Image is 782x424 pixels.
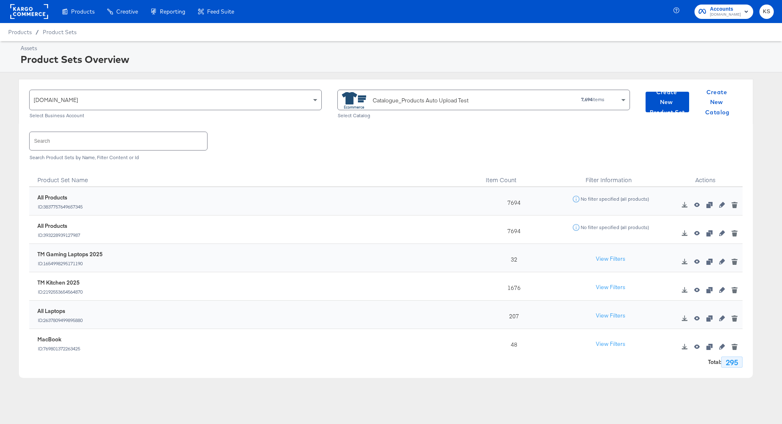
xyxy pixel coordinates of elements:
div: ID: 769801372263425 [37,345,81,351]
div: TM Gaming Laptops 2025 [37,250,103,258]
div: Assets [21,44,772,52]
div: 1676 [475,272,549,301]
span: Accounts [710,5,741,14]
button: Accounts[DOMAIN_NAME] [694,5,753,19]
div: Search Product Sets by Name, Filter Content or Id [29,155,743,160]
span: Feed Suite [207,8,234,15]
div: Actions [668,167,743,187]
div: ID: 2637809499895880 [37,317,83,323]
button: View Filters [590,280,631,295]
div: Catalogue_Products Auto Upload Test [373,96,468,105]
div: All Products [37,222,81,230]
button: Create New Product Set [646,92,689,112]
div: Select Catalog [337,113,630,118]
div: No filter specified (all products) [580,225,649,230]
div: 48 [475,329,549,357]
div: All Laptops [37,307,83,315]
strong: Total : [708,358,721,366]
span: [DOMAIN_NAME] [34,96,78,104]
button: View Filters [590,337,631,352]
div: ID: 1654998295171190 [37,260,103,266]
span: KS [763,7,770,16]
div: TM Kitchen 2025 [37,279,83,287]
div: Product Sets Overview [21,52,772,66]
span: Products [71,8,95,15]
span: Create New Catalog [699,87,736,118]
button: KS [759,5,774,19]
div: Toggle SortBy [29,167,475,187]
div: Select Business Account [29,113,322,118]
div: 32 [475,244,549,272]
button: View Filters [590,252,631,266]
span: Products [8,29,32,35]
div: All Products [37,194,83,202]
div: ID: 2192553654564870 [37,289,83,294]
div: items [528,97,605,102]
div: ID: 393228939127987 [37,232,81,238]
div: Filter Information [549,167,668,187]
strong: 7,694 [581,96,592,102]
input: Search product sets [30,132,207,150]
div: 207 [475,301,549,329]
span: Creative [116,8,138,15]
div: No filter specified (all products) [580,196,649,202]
div: ID: 3837757649657345 [37,204,83,209]
span: Create New Product Set [649,87,686,118]
div: Product Set Name [29,167,475,187]
button: Create New Catalog [696,92,739,112]
div: Item Count [475,167,549,187]
span: / [32,29,43,35]
button: View Filters [590,308,631,323]
div: 295 [721,357,743,368]
a: Product Sets [43,29,76,35]
div: 7694 [475,215,549,244]
span: Reporting [160,8,185,15]
div: 7694 [475,187,549,215]
div: MacBook [37,336,81,343]
span: [DOMAIN_NAME] [710,12,741,18]
div: Toggle SortBy [475,167,549,187]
